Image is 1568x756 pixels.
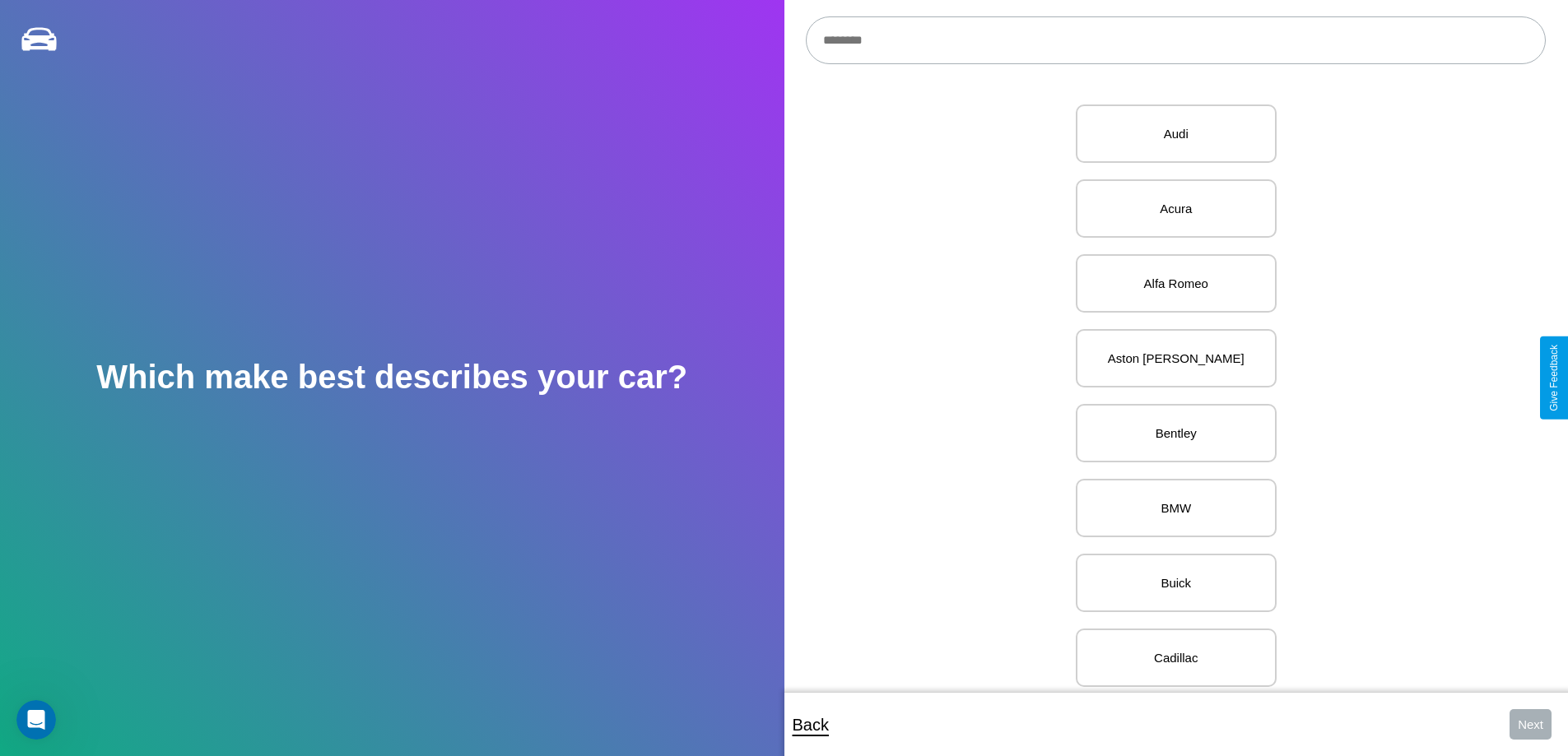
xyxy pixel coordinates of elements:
[1094,197,1259,220] p: Acura
[16,700,56,740] iframe: Intercom live chat
[1094,572,1259,594] p: Buick
[1094,272,1259,295] p: Alfa Romeo
[96,359,687,396] h2: Which make best describes your car?
[1094,497,1259,519] p: BMW
[1094,422,1259,444] p: Bentley
[1094,347,1259,369] p: Aston [PERSON_NAME]
[1094,647,1259,669] p: Cadillac
[1094,123,1259,145] p: Audi
[793,710,829,740] p: Back
[1548,345,1560,411] div: Give Feedback
[1510,709,1552,740] button: Next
